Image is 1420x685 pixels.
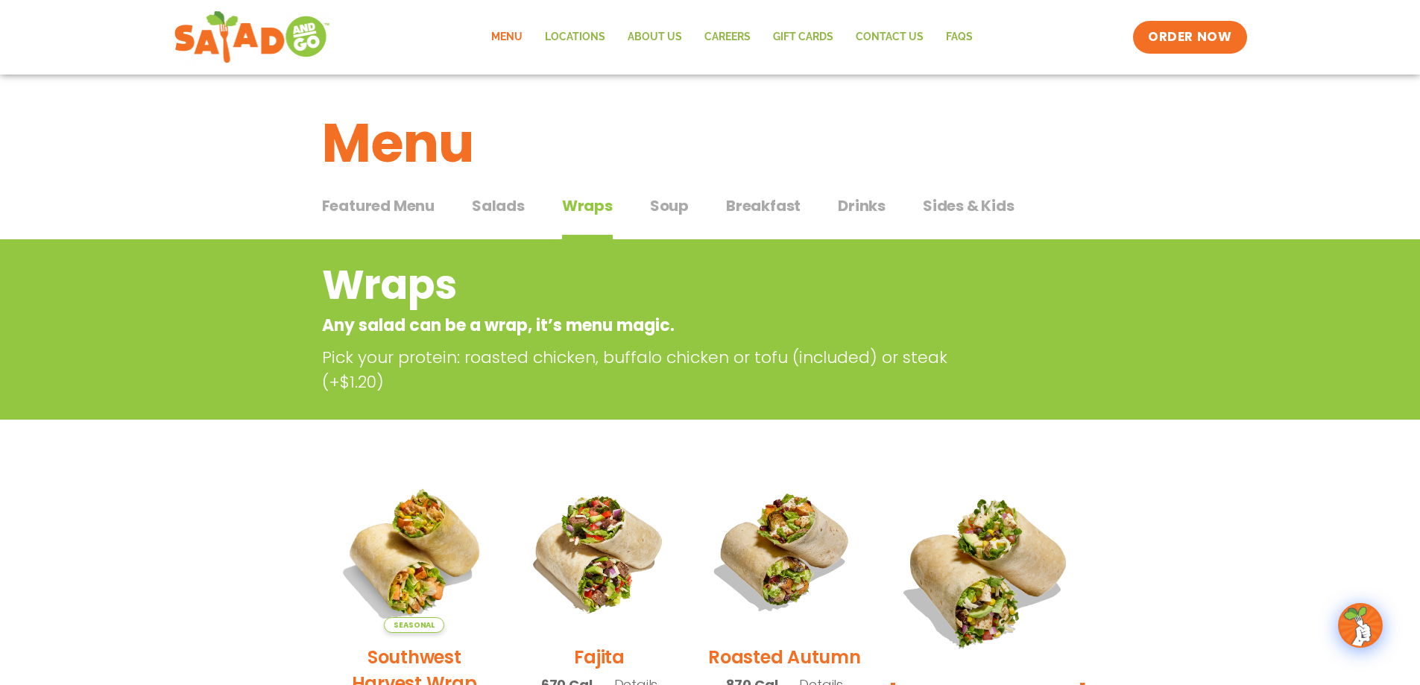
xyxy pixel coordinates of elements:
a: GIFT CARDS [762,20,845,54]
p: Any salad can be a wrap, it’s menu magic. [322,313,979,338]
img: Product photo for Roasted Autumn Wrap [703,470,865,633]
a: Contact Us [845,20,935,54]
img: Product photo for BBQ Ranch Wrap [889,470,1088,669]
span: Seasonal [384,617,444,633]
img: Product photo for Fajita Wrap [518,470,681,633]
a: Menu [480,20,534,54]
img: Product photo for Southwest Harvest Wrap [333,470,496,633]
span: Featured Menu [322,195,435,217]
span: Breakfast [726,195,801,217]
span: Wraps [562,195,613,217]
h2: Roasted Autumn [708,644,861,670]
img: new-SAG-logo-768×292 [174,7,331,67]
span: Salads [472,195,525,217]
a: Careers [693,20,762,54]
span: Soup [650,195,689,217]
span: Drinks [838,195,886,217]
img: wpChatIcon [1339,604,1381,646]
h1: Menu [322,103,1099,183]
a: ORDER NOW [1133,21,1246,54]
h2: Fajita [574,644,625,670]
nav: Menu [480,20,984,54]
a: Locations [534,20,616,54]
span: ORDER NOW [1148,28,1231,46]
a: FAQs [935,20,984,54]
div: Tabbed content [322,189,1099,240]
h2: Wraps [322,255,979,315]
p: Pick your protein: roasted chicken, buffalo chicken or tofu (included) or steak (+$1.20) [322,345,985,394]
span: Sides & Kids [923,195,1014,217]
a: About Us [616,20,693,54]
